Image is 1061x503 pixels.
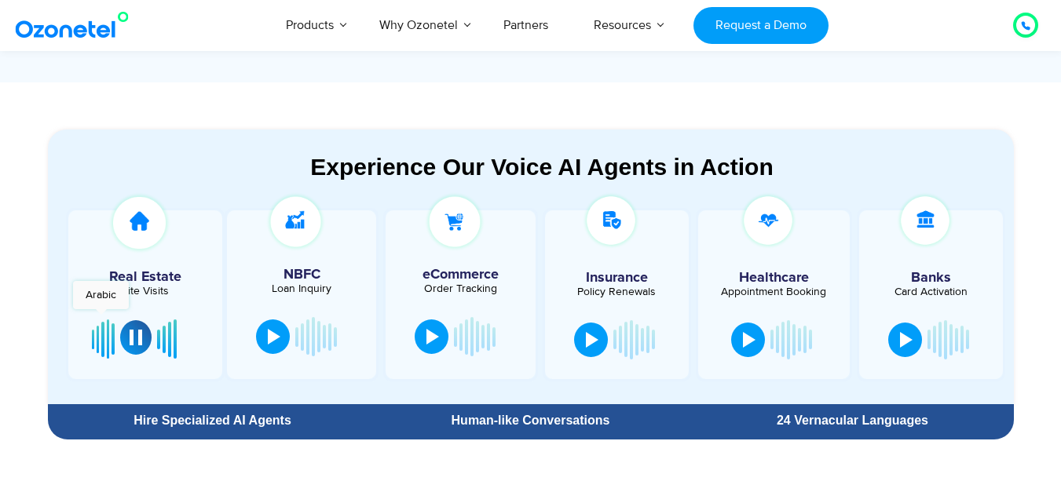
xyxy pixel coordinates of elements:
[235,283,368,294] div: Loan Inquiry
[867,271,995,285] h5: Banks
[76,286,214,297] div: Site Visits
[710,271,838,285] h5: Healthcare
[393,268,527,282] h5: eCommerce
[693,7,828,44] a: Request a Demo
[64,153,1021,180] div: Experience Our Voice AI Agents in Action
[76,270,214,284] h5: Real Estate
[377,414,683,427] div: Human-like Conversations
[235,268,368,282] h5: NBFC
[553,271,681,285] h5: Insurance
[867,286,995,297] div: Card Activation
[56,414,370,427] div: Hire Specialized AI Agents
[699,414,1005,427] div: 24 Vernacular Languages
[393,283,527,294] div: Order Tracking
[710,286,838,297] div: Appointment Booking
[553,286,681,297] div: Policy Renewals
